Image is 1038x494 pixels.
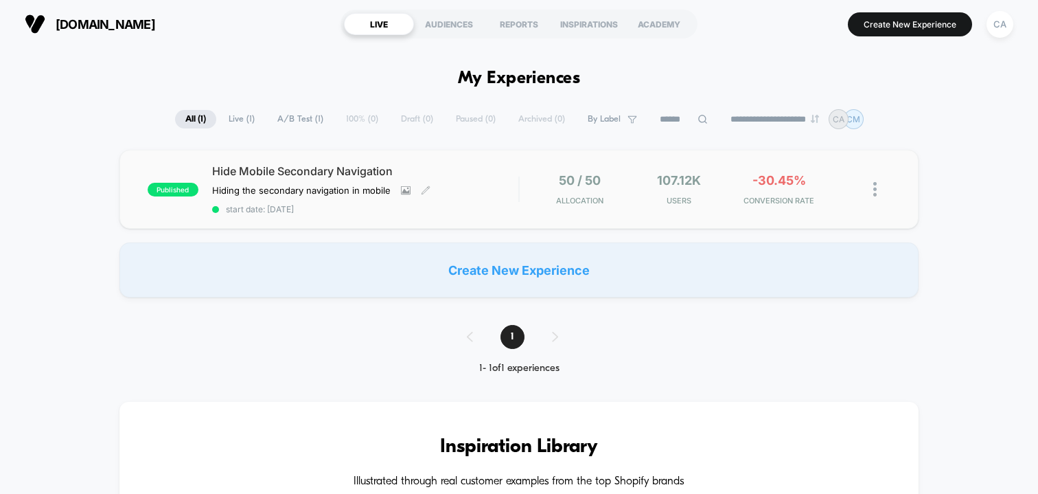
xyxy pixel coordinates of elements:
[846,114,860,124] p: CM
[21,13,159,35] button: [DOMAIN_NAME]
[848,12,972,36] button: Create New Experience
[249,133,281,166] button: Play, NEW DEMO 2025-VEED.mp4
[344,13,414,35] div: LIVE
[414,13,484,35] div: AUDIENCES
[25,14,45,34] img: Visually logo
[430,274,472,287] input: Volume
[119,243,919,297] div: Create New Experience
[212,204,518,214] span: start date: [DATE]
[7,269,29,291] button: Play, NEW DEMO 2025-VEED.mp4
[559,173,601,188] span: 50 / 50
[161,436,877,458] h3: Inspiration Library
[148,183,198,197] span: published
[588,114,621,124] span: By Label
[554,13,624,35] div: INSPIRATIONS
[633,196,726,205] span: Users
[657,173,701,188] span: 107.12k
[334,273,365,288] div: Current time
[873,182,877,197] img: close
[175,110,216,128] span: All ( 1 )
[811,115,819,123] img: end
[218,110,265,128] span: Live ( 1 )
[212,185,391,196] span: Hiding the secondary navigation in mobile
[267,110,334,128] span: A/B Test ( 1 )
[10,251,522,264] input: Seek
[453,363,586,374] div: 1 - 1 of 1 experiences
[484,13,554,35] div: REPORTS
[833,114,844,124] p: CA
[212,164,518,178] span: Hide Mobile Secondary Navigation
[556,196,603,205] span: Allocation
[624,13,694,35] div: ACADEMY
[56,17,155,32] span: [DOMAIN_NAME]
[367,273,404,288] div: Duration
[733,196,825,205] span: CONVERSION RATE
[987,11,1013,38] div: CA
[982,10,1017,38] button: CA
[458,69,581,89] h1: My Experiences
[752,173,806,188] span: -30.45%
[161,475,877,489] h4: Illustrated through real customer examples from the top Shopify brands
[500,325,524,349] span: 1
